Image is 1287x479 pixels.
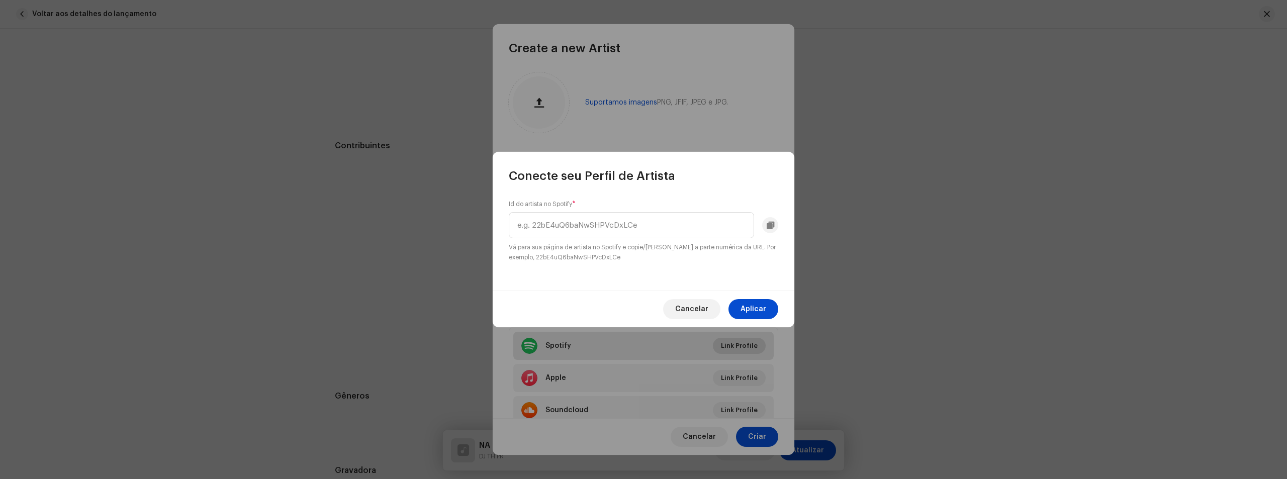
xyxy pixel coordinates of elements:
span: Cancelar [675,299,708,319]
span: Aplicar [741,299,766,319]
button: Cancelar [663,299,720,319]
small: Vá para sua página de artista no Spotify e copie/[PERSON_NAME] a parte numérica da URL. Por exemp... [509,242,778,262]
span: Conecte seu Perfil de Artista [509,168,675,184]
button: Aplicar [728,299,778,319]
input: e.g. 22bE4uQ6baNwSHPVcDxLCe [509,212,754,238]
label: Id do artista no Spotify [509,200,576,208]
